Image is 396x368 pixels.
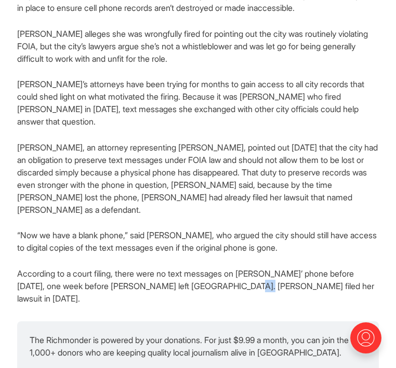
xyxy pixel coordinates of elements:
[17,28,379,65] p: [PERSON_NAME] alleges she was wrongfully fired for pointing out the city was routinely violating ...
[17,141,379,216] p: [PERSON_NAME], an attorney representing [PERSON_NAME], pointed out [DATE] that the city had an ob...
[341,317,396,368] iframe: portal-trigger
[17,267,379,305] p: According to a court filing, there were no text messages on [PERSON_NAME]’ phone before [DATE], o...
[17,78,379,128] p: [PERSON_NAME]’s attorneys have been trying for months to gain access to all city records that cou...
[30,335,351,358] span: The Richmonder is powered by your donations. For just $9.99 a month, you can join the 1,000+ dono...
[17,229,379,254] p: “Now we have a blank phone,” said [PERSON_NAME], who argued the city should still have access to ...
